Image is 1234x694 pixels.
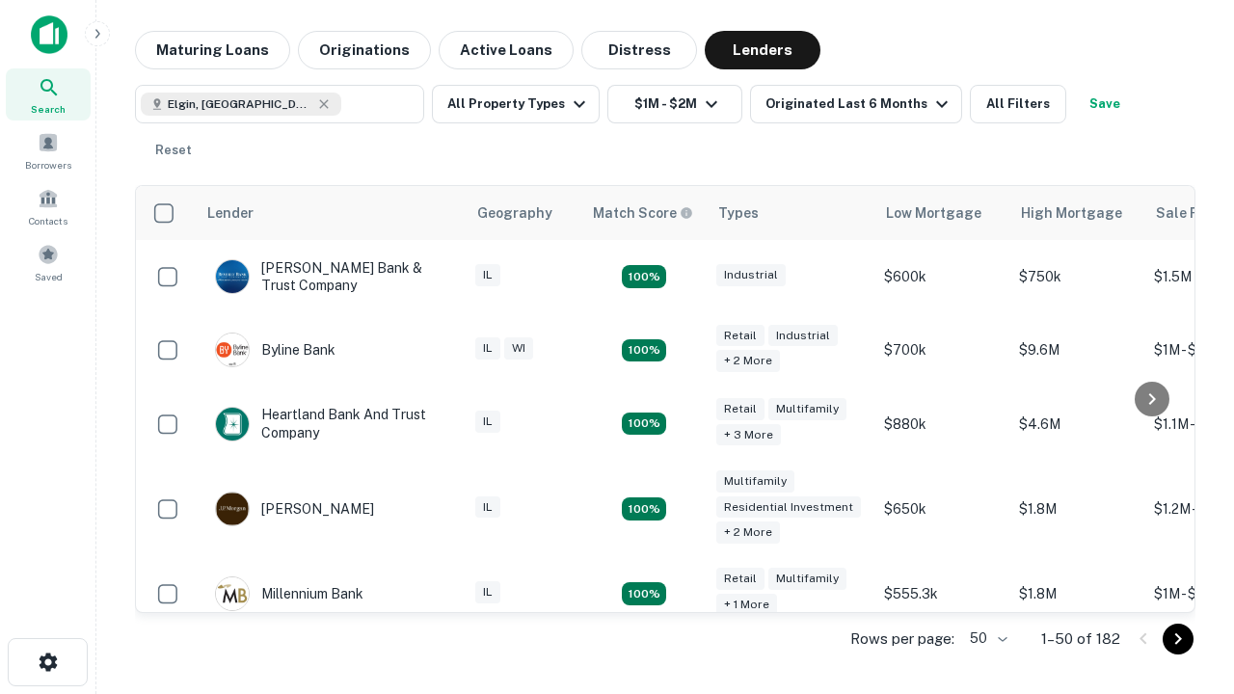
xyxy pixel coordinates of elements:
span: Elgin, [GEOGRAPHIC_DATA], [GEOGRAPHIC_DATA] [168,95,312,113]
div: Retail [716,568,765,590]
button: Active Loans [439,31,574,69]
div: IL [475,264,500,286]
div: Originated Last 6 Months [765,93,953,116]
a: Search [6,68,91,120]
div: [PERSON_NAME] [215,492,374,526]
div: WI [504,337,533,360]
td: $880k [874,387,1009,460]
div: IL [475,337,500,360]
button: $1M - $2M [607,85,742,123]
button: Save your search to get updates of matches that match your search criteria. [1074,85,1136,123]
td: $555.3k [874,557,1009,630]
div: IL [475,411,500,433]
td: $1.8M [1009,557,1144,630]
img: picture [216,493,249,525]
div: IL [475,496,500,519]
a: Saved [6,236,91,288]
th: Types [707,186,874,240]
div: Capitalize uses an advanced AI algorithm to match your search with the best lender. The match sco... [593,202,693,224]
td: $650k [874,461,1009,558]
div: Matching Properties: 16, hasApolloMatch: undefined [622,582,666,605]
div: Multifamily [716,470,794,493]
a: Borrowers [6,124,91,176]
span: Saved [35,269,63,284]
div: + 2 more [716,350,780,372]
div: Multifamily [768,398,846,420]
div: Retail [716,325,765,347]
td: $4.6M [1009,387,1144,460]
div: Types [718,201,759,225]
td: $700k [874,313,1009,387]
button: All Property Types [432,85,600,123]
img: picture [216,577,249,610]
iframe: Chat Widget [1138,478,1234,571]
button: All Filters [970,85,1066,123]
div: Byline Bank [215,333,335,367]
th: Low Mortgage [874,186,1009,240]
div: Matching Properties: 28, hasApolloMatch: undefined [622,265,666,288]
div: Industrial [768,325,838,347]
div: Residential Investment [716,496,861,519]
button: Originations [298,31,431,69]
div: [PERSON_NAME] Bank & Trust Company [215,259,446,294]
div: + 2 more [716,521,780,544]
div: Matching Properties: 19, hasApolloMatch: undefined [622,413,666,436]
td: $750k [1009,240,1144,313]
img: capitalize-icon.png [31,15,67,54]
div: + 3 more [716,424,781,446]
button: Distress [581,31,697,69]
div: Geography [477,201,552,225]
button: Go to next page [1163,624,1194,654]
div: Matching Properties: 19, hasApolloMatch: undefined [622,339,666,362]
th: Geography [466,186,581,240]
div: Industrial [716,264,786,286]
div: Millennium Bank [215,576,363,611]
div: Low Mortgage [886,201,981,225]
td: $600k [874,240,1009,313]
div: Heartland Bank And Trust Company [215,406,446,440]
h6: Match Score [593,202,689,224]
div: + 1 more [716,594,777,616]
div: Retail [716,398,765,420]
button: Originated Last 6 Months [750,85,962,123]
div: Matching Properties: 26, hasApolloMatch: undefined [622,497,666,520]
p: Rows per page: [850,627,954,651]
td: $1.8M [1009,461,1144,558]
button: Maturing Loans [135,31,290,69]
img: picture [216,260,249,293]
div: 50 [962,625,1010,653]
img: picture [216,408,249,440]
a: Contacts [6,180,91,232]
th: Capitalize uses an advanced AI algorithm to match your search with the best lender. The match sco... [581,186,707,240]
span: Borrowers [25,157,71,173]
button: Reset [143,131,204,170]
td: $9.6M [1009,313,1144,387]
div: Multifamily [768,568,846,590]
th: High Mortgage [1009,186,1144,240]
div: IL [475,581,500,603]
img: picture [216,334,249,366]
p: 1–50 of 182 [1041,627,1120,651]
span: Search [31,101,66,117]
div: High Mortgage [1021,201,1122,225]
span: Contacts [29,213,67,228]
th: Lender [196,186,466,240]
div: Lender [207,201,254,225]
button: Lenders [705,31,820,69]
